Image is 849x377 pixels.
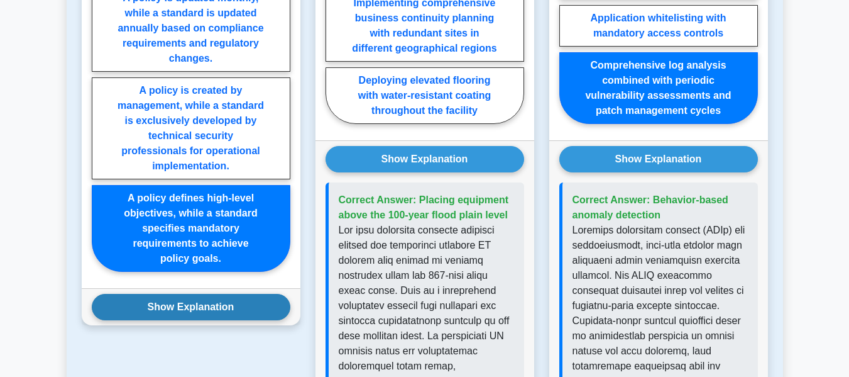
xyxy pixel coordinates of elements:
[559,5,758,47] label: Application whitelisting with mandatory access controls
[92,185,290,272] label: A policy defines high-level objectives, while a standard specifies mandatory requirements to achi...
[572,194,728,220] span: Correct Answer: Behavior-based anomaly detection
[326,67,524,124] label: Deploying elevated flooring with water-resistant coating throughout the facility
[559,52,758,124] label: Comprehensive log analysis combined with periodic vulnerability assessments and patch management ...
[339,194,509,220] span: Correct Answer: Placing equipment above the 100-year flood plain level
[92,294,290,320] button: Show Explanation
[559,146,758,172] button: Show Explanation
[92,77,290,179] label: A policy is created by management, while a standard is exclusively developed by technical securit...
[326,146,524,172] button: Show Explanation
